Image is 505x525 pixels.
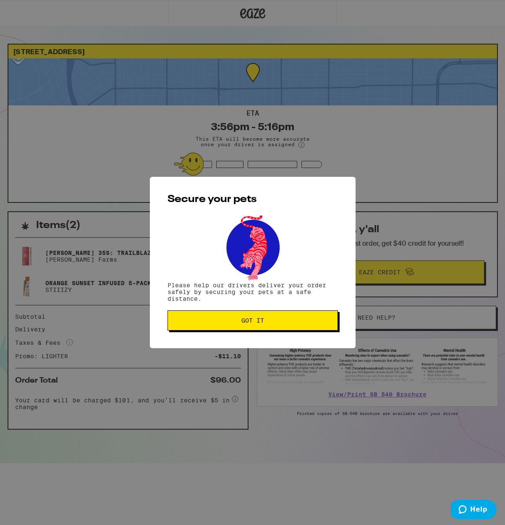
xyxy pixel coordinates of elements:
[167,310,338,331] button: Got it
[451,500,497,521] iframe: Opens a widget where you can find more information
[167,194,338,205] h2: Secure your pets
[167,282,338,302] p: Please help our drivers deliver your order safely by securing your pets at a safe distance.
[218,213,287,282] img: pets
[241,318,264,323] span: Got it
